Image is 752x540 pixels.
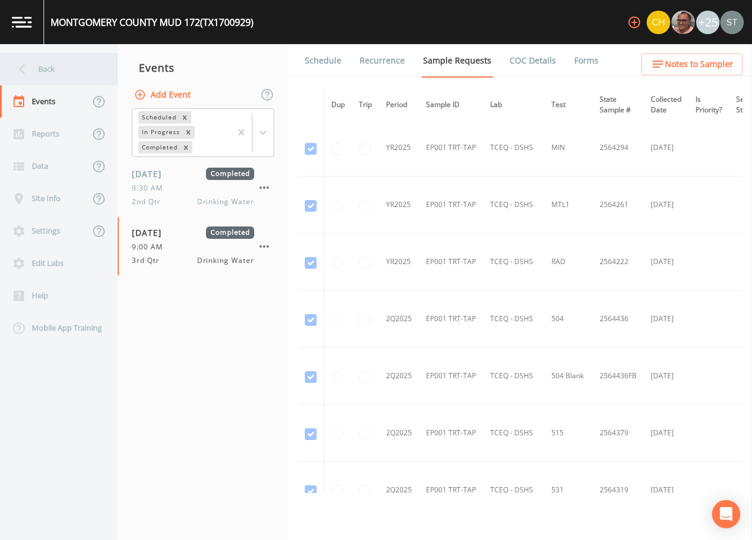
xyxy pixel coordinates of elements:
[644,348,688,405] td: [DATE]
[12,16,32,28] img: logo
[544,119,593,176] td: MIN
[508,44,558,77] a: COC Details
[641,54,743,75] button: Notes to Sampler
[593,87,644,123] th: State Sample #
[646,11,671,34] div: Charles Medina
[182,126,195,138] div: Remove In Progress
[544,291,593,348] td: 504
[379,462,419,519] td: 2Q2025
[419,348,483,405] td: EP001 TRT-TAP
[544,176,593,234] td: MTL1
[138,126,182,138] div: In Progress
[132,84,195,106] button: Add Event
[647,11,670,34] img: c74b8b8b1c7a9d34f67c5e0ca157ed15
[138,111,178,124] div: Scheduled
[573,44,600,77] a: Forms
[379,348,419,405] td: 2Q2025
[544,348,593,405] td: 504 Blank
[665,57,733,72] span: Notes to Sampler
[358,44,407,77] a: Recurrence
[593,176,644,234] td: 2564261
[483,234,544,291] td: TCEQ - DSHS
[593,291,644,348] td: 2564436
[419,405,483,462] td: EP001 TRT-TAP
[593,348,644,405] td: 2564436FB
[132,242,170,252] span: 9:00 AM
[379,234,419,291] td: YR2025
[696,11,720,34] div: +25
[138,141,179,154] div: Completed
[324,87,352,123] th: Dup
[419,234,483,291] td: EP001 TRT-TAP
[419,291,483,348] td: EP001 TRT-TAP
[593,462,644,519] td: 2564319
[178,111,191,124] div: Remove Scheduled
[379,87,419,123] th: Period
[419,176,483,234] td: EP001 TRT-TAP
[544,462,593,519] td: 531
[197,196,254,207] span: Drinking Water
[379,405,419,462] td: 2Q2025
[483,405,544,462] td: TCEQ - DSHS
[544,87,593,123] th: Test
[593,234,644,291] td: 2564222
[644,462,688,519] td: [DATE]
[644,119,688,176] td: [DATE]
[132,255,167,266] span: 3rd Qtr
[644,405,688,462] td: [DATE]
[593,119,644,176] td: 2564294
[118,217,288,276] a: [DATE]Completed9:00 AM3rd QtrDrinking Water
[419,462,483,519] td: EP001 TRT-TAP
[206,226,254,239] span: Completed
[644,87,688,123] th: Collected Date
[303,44,343,77] a: Schedule
[593,405,644,462] td: 2564379
[197,255,254,266] span: Drinking Water
[51,15,254,29] div: MONTGOMERY COUNTY MUD 172 (TX1700929)
[483,87,544,123] th: Lab
[419,119,483,176] td: EP001 TRT-TAP
[644,176,688,234] td: [DATE]
[688,87,729,123] th: Is Priority?
[712,500,740,528] div: Open Intercom Messenger
[118,158,288,217] a: [DATE]Completed9:30 AM2nd QtrDrinking Water
[132,168,170,180] span: [DATE]
[132,196,168,207] span: 2nd Qtr
[644,291,688,348] td: [DATE]
[132,226,170,239] span: [DATE]
[419,87,483,123] th: Sample ID
[483,119,544,176] td: TCEQ - DSHS
[671,11,696,34] div: Mike Franklin
[118,53,288,82] div: Events
[483,348,544,405] td: TCEQ - DSHS
[132,183,170,194] span: 9:30 AM
[379,176,419,234] td: YR2025
[483,176,544,234] td: TCEQ - DSHS
[544,405,593,462] td: 515
[644,234,688,291] td: [DATE]
[179,141,192,154] div: Remove Completed
[352,87,379,123] th: Trip
[671,11,695,34] img: e2d790fa78825a4bb76dcb6ab311d44c
[421,44,493,78] a: Sample Requests
[544,234,593,291] td: RAD
[206,168,254,180] span: Completed
[379,291,419,348] td: 2Q2025
[483,291,544,348] td: TCEQ - DSHS
[483,462,544,519] td: TCEQ - DSHS
[379,119,419,176] td: YR2025
[720,11,744,34] img: cb9926319991c592eb2b4c75d39c237f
